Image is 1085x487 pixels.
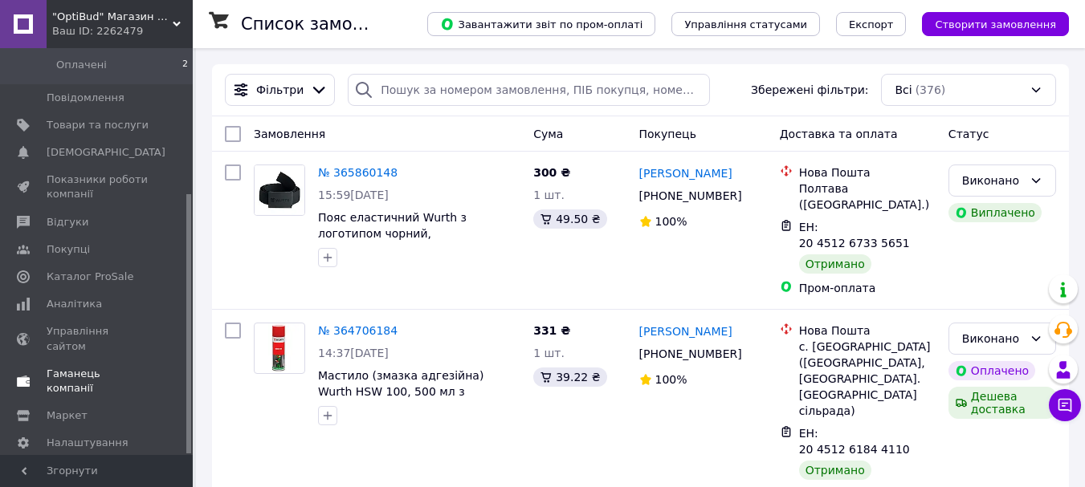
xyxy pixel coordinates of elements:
[47,91,124,105] span: Повідомлення
[799,280,936,296] div: Пром-оплата
[799,221,910,250] span: ЕН: 20 4512 6733 5651
[318,166,398,179] a: № 365860148
[56,58,107,72] span: Оплачені
[533,367,606,387] div: 39.22 ₴
[948,387,1056,419] div: Дешева доставка
[47,118,149,132] span: Товари та послуги
[922,12,1069,36] button: Створити замовлення
[962,172,1023,189] div: Виконано
[1049,389,1081,421] button: Чат з покупцем
[533,347,565,359] span: 1 шт.
[533,189,565,201] span: 1 шт.
[440,17,642,31] span: Завантажити звіт по пром-оплаті
[47,215,88,229] span: Відгуки
[47,408,88,423] span: Маркет
[182,58,188,72] span: 2
[799,254,871,274] div: Отримано
[639,165,732,181] a: [PERSON_NAME]
[799,164,936,181] div: Нова Пошта
[906,17,1069,30] a: Створити замовлення
[799,427,910,456] span: ЕН: 20 4512 6184 4110
[254,323,305,374] a: Фото товару
[255,165,304,215] img: Фото товару
[260,323,299,373] img: Фото товару
[533,166,570,179] span: 300 ₴
[849,18,894,30] span: Експорт
[655,215,687,228] span: 100%
[47,324,149,353] span: Управління сайтом
[254,128,325,140] span: Замовлення
[916,83,946,96] span: (376)
[533,324,570,337] span: 331 ₴
[318,211,511,272] a: Пояс еластичний Wurth з логотипом чорний, універсальний розмір, металева пряжка
[948,361,1035,380] div: Оплачено
[799,323,936,339] div: Нова Пошта
[47,367,149,396] span: Гаманець компанії
[427,12,655,36] button: Завантажити звіт по пром-оплаті
[636,185,745,207] div: [PHONE_NUMBER]
[655,373,687,386] span: 100%
[256,82,304,98] span: Фільтри
[780,128,898,140] span: Доставка та оплата
[671,12,820,36] button: Управління статусами
[318,189,389,201] span: 15:59[DATE]
[636,343,745,365] div: [PHONE_NUMBER]
[318,347,389,359] span: 14:37[DATE]
[47,297,102,311] span: Аналітика
[948,203,1042,222] div: Виплачено
[254,164,305,216] a: Фото товару
[348,74,710,106] input: Пошук за номером замовлення, ПІБ покупця, номером телефону, Email, номером накладної
[639,128,696,140] span: Покупець
[47,172,149,201] span: Показники роботи компанії
[47,242,90,257] span: Покупці
[751,82,868,98] span: Збережені фільтри:
[799,181,936,213] div: Полтава ([GEOGRAPHIC_DATA].)
[948,128,989,140] span: Статус
[639,323,732,339] a: [PERSON_NAME]
[47,436,128,450] span: Налаштування
[47,270,133,284] span: Каталог ProSale
[52,24,193,39] div: Ваш ID: 2262479
[52,10,173,24] span: "OptiBud" Магазин будматеріалів
[684,18,807,30] span: Управління статусами
[241,14,404,34] h1: Список замовлень
[533,209,606,229] div: 49.50 ₴
[836,12,907,36] button: Експорт
[935,18,1056,30] span: Створити замовлення
[962,330,1023,347] div: Виконано
[47,145,165,160] span: [DEMOGRAPHIC_DATA]
[799,461,871,480] div: Отримано
[533,128,563,140] span: Cума
[895,82,912,98] span: Всі
[799,339,936,419] div: с. [GEOGRAPHIC_DATA] ([GEOGRAPHIC_DATA], [GEOGRAPHIC_DATA]. [GEOGRAPHIC_DATA] сільрада)
[318,369,483,414] a: Мастило (змазка адгезійна) Wurth HSW 100, 500 мл з клапаном
[318,324,398,337] a: № 364706184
